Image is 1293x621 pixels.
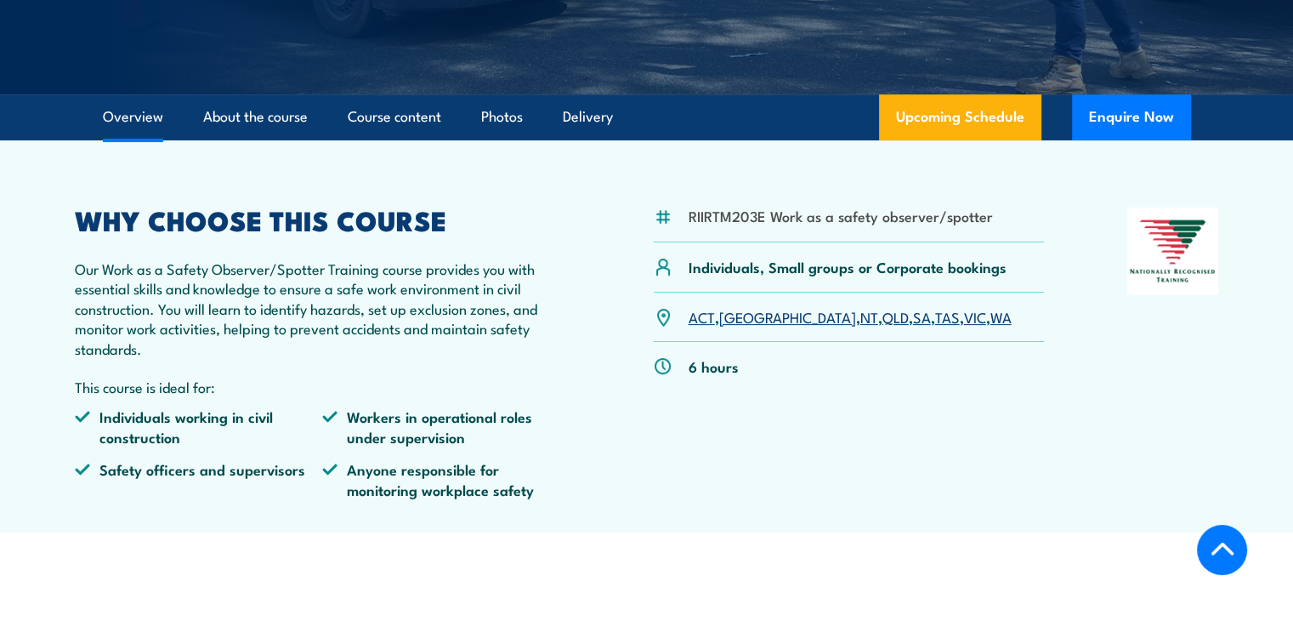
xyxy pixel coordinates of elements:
p: This course is ideal for: [75,377,571,396]
a: QLD [882,306,909,327]
a: [GEOGRAPHIC_DATA] [719,306,856,327]
a: WA [990,306,1012,327]
a: Delivery [563,94,613,140]
li: RIIRTM203E Work as a safety observer/spotter [689,206,993,225]
a: NT [860,306,878,327]
button: Enquire Now [1072,94,1191,140]
a: SA [913,306,931,327]
a: Overview [103,94,163,140]
li: Safety officers and supervisors [75,459,323,499]
a: Upcoming Schedule [879,94,1041,140]
li: Individuals working in civil construction [75,407,323,447]
p: 6 hours [689,356,739,376]
p: Our Work as a Safety Observer/Spotter Training course provides you with essential skills and know... [75,259,571,358]
a: Course content [348,94,441,140]
p: Individuals, Small groups or Corporate bookings [689,257,1007,276]
h2: WHY CHOOSE THIS COURSE [75,208,571,231]
p: , , , , , , , [689,307,1012,327]
li: Workers in operational roles under supervision [322,407,570,447]
img: Nationally Recognised Training logo. [1127,208,1219,294]
a: TAS [935,306,960,327]
a: About the course [203,94,308,140]
li: Anyone responsible for monitoring workplace safety [322,459,570,499]
a: ACT [689,306,715,327]
a: VIC [964,306,986,327]
a: Photos [481,94,523,140]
